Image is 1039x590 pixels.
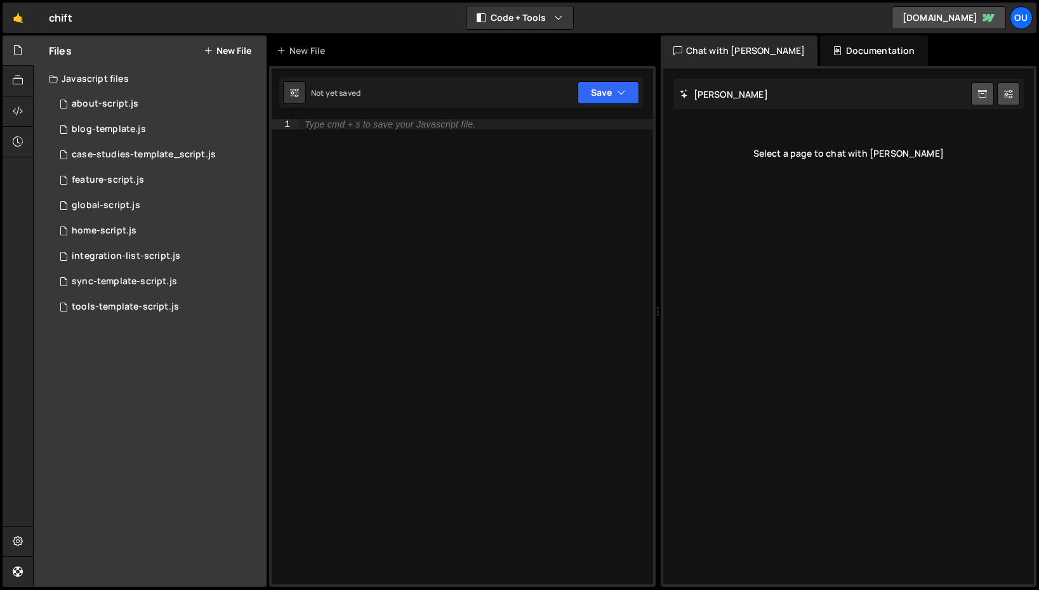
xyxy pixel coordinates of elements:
[49,117,267,142] div: 10025/22390.js
[49,218,267,244] div: 10025/22393.js
[72,124,146,135] div: blog-template.js
[49,91,267,117] div: 10025/22389.js
[49,244,267,269] div: 10025/22394.js
[204,46,251,56] button: New File
[49,142,267,167] div: 10025/22852.js
[311,88,361,98] div: Not yet saved
[1010,6,1033,29] a: Ou
[72,174,144,186] div: feature-script.js
[72,276,177,287] div: sync-template-script.js
[673,128,1024,179] div: Select a page to chat with [PERSON_NAME]
[49,10,72,25] div: chift
[820,36,927,66] div: Documentation
[578,81,639,104] button: Save
[305,120,475,129] div: Type cmd + s to save your Javascript file.
[661,36,818,66] div: Chat with [PERSON_NAME]
[72,98,138,110] div: about-script.js
[72,149,216,161] div: case-studies-template_script.js
[72,251,180,262] div: integration-list-script.js
[680,88,768,100] h2: [PERSON_NAME]
[49,193,267,218] div: 10025/22392.js
[272,119,298,129] div: 1
[277,44,330,57] div: New File
[892,6,1006,29] a: [DOMAIN_NAME]
[72,225,136,237] div: home-script.js
[49,167,267,193] div: 10025/22391.js
[49,269,267,294] div: 10025/22395.js
[72,200,140,211] div: global-script.js
[3,3,34,33] a: 🤙
[72,301,179,313] div: tools-template-script.js
[467,6,573,29] button: Code + Tools
[49,294,267,320] div: 10025/22396.js
[34,66,267,91] div: Javascript files
[49,44,72,58] h2: Files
